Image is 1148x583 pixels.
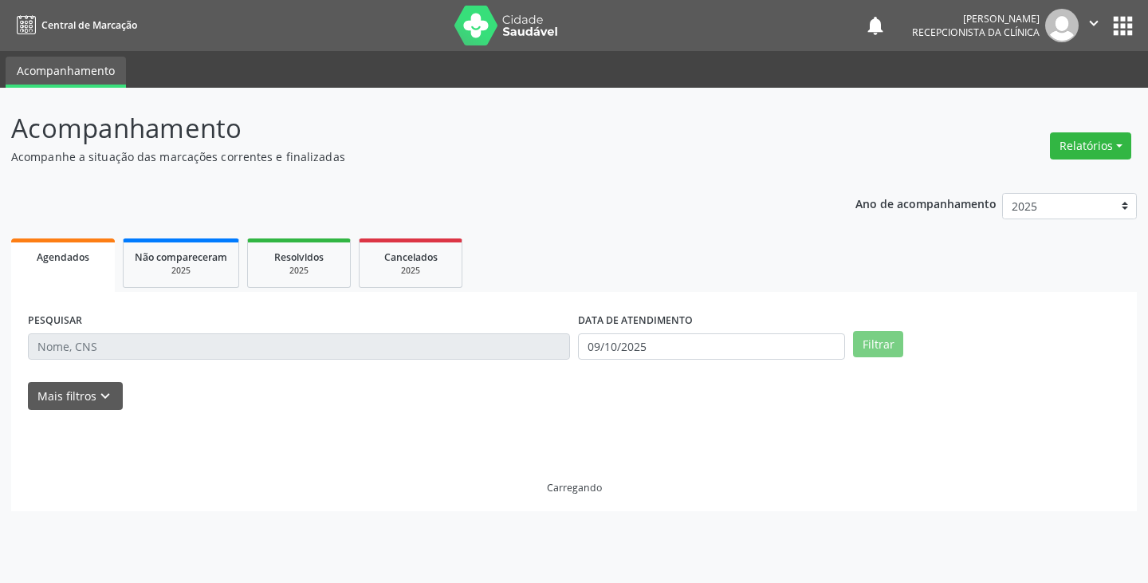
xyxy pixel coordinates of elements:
[864,14,887,37] button: notifications
[96,388,114,405] i: keyboard_arrow_down
[135,265,227,277] div: 2025
[11,12,137,38] a: Central de Marcação
[6,57,126,88] a: Acompanhamento
[28,382,123,410] button: Mais filtroskeyboard_arrow_down
[37,250,89,264] span: Agendados
[28,333,570,360] input: Nome, CNS
[1050,132,1131,160] button: Relatórios
[41,18,137,32] span: Central de Marcação
[578,333,845,360] input: Selecione um intervalo
[11,148,799,165] p: Acompanhe a situação das marcações correntes e finalizadas
[912,26,1040,39] span: Recepcionista da clínica
[547,481,602,494] div: Carregando
[855,193,997,213] p: Ano de acompanhamento
[1109,12,1137,40] button: apps
[384,250,438,264] span: Cancelados
[371,265,450,277] div: 2025
[1079,9,1109,42] button: 
[11,108,799,148] p: Acompanhamento
[853,331,903,358] button: Filtrar
[578,309,693,333] label: DATA DE ATENDIMENTO
[912,12,1040,26] div: [PERSON_NAME]
[1085,14,1103,32] i: 
[259,265,339,277] div: 2025
[135,250,227,264] span: Não compareceram
[1045,9,1079,42] img: img
[274,250,324,264] span: Resolvidos
[28,309,82,333] label: PESQUISAR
